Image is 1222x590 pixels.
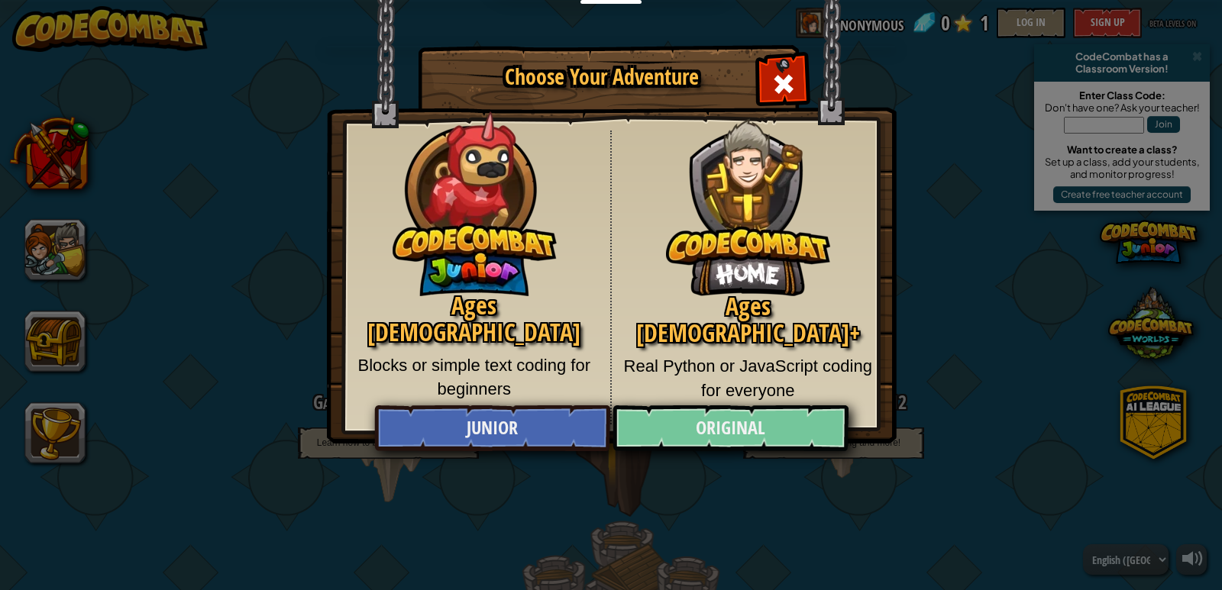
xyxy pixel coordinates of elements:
h1: Choose Your Adventure [445,66,758,89]
p: Real Python or JavaScript coding for everyone [623,354,874,402]
h2: Ages [DEMOGRAPHIC_DATA]+ [623,293,874,347]
img: CodeCombat Junior hero character [393,102,557,296]
p: Blocks or simple text coding for beginners [350,353,599,401]
div: Close modal [759,58,807,106]
img: CodeCombat Original hero character [666,95,830,296]
a: Original [613,405,848,451]
h2: Ages [DEMOGRAPHIC_DATA] [350,292,599,346]
a: Junior [374,405,609,451]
